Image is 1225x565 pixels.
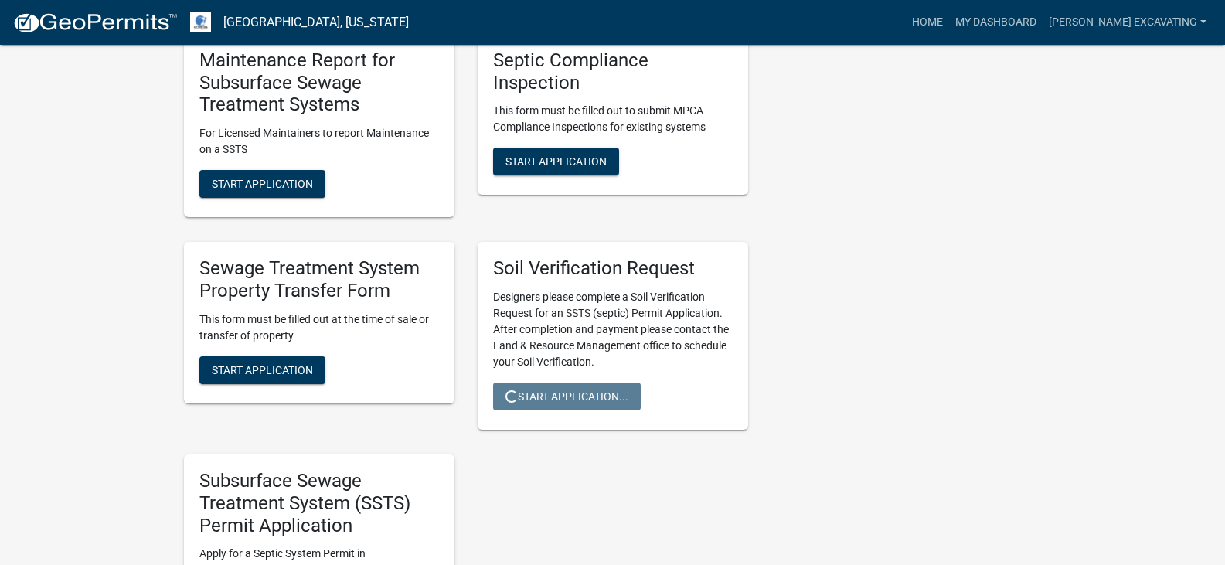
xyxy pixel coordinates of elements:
a: Home [906,8,949,37]
p: For Licensed Maintainers to report Maintenance on a SSTS [199,125,439,158]
a: My Dashboard [949,8,1043,37]
button: Start Application... [493,383,641,410]
button: Start Application [199,170,325,198]
h5: Maintenance Report for Subsurface Sewage Treatment Systems [199,49,439,116]
h5: Septic Compliance Inspection [493,49,733,94]
h5: Sewage Treatment System Property Transfer Form [199,257,439,302]
a: [GEOGRAPHIC_DATA], [US_STATE] [223,9,409,36]
span: Start Application... [505,390,628,403]
a: [PERSON_NAME] Excavating [1043,8,1213,37]
button: Start Application [199,356,325,384]
h5: Soil Verification Request [493,257,733,280]
p: This form must be filled out to submit MPCA Compliance Inspections for existing systems [493,103,733,135]
span: Start Application [505,155,607,168]
img: Otter Tail County, Minnesota [190,12,211,32]
h5: Subsurface Sewage Treatment System (SSTS) Permit Application [199,470,439,536]
p: This form must be filled out at the time of sale or transfer of property [199,311,439,344]
span: Start Application [212,363,313,376]
span: Start Application [212,178,313,190]
button: Start Application [493,148,619,175]
p: Designers please complete a Soil Verification Request for an SSTS (septic) Permit Application. Af... [493,289,733,370]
